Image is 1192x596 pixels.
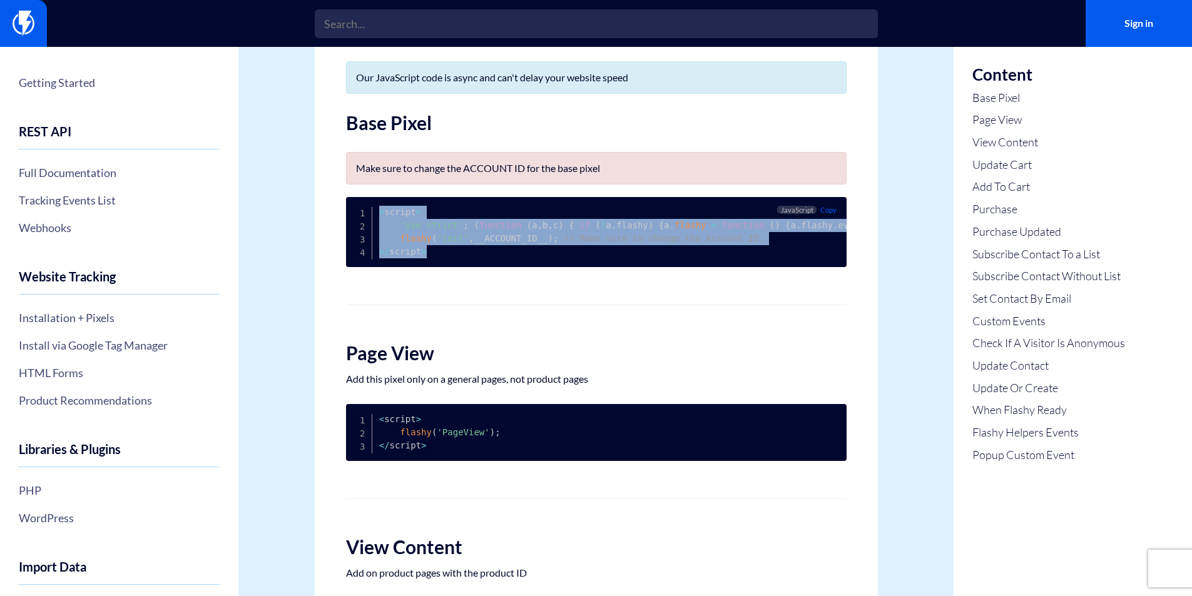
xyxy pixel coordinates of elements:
span: JavaScript [777,206,817,214]
span: ) [548,233,553,243]
span: < [379,207,384,217]
h3: Content [972,66,1125,84]
p: Add this pixel only on a general pages, not product pages [346,373,847,385]
a: Webhooks [19,217,220,238]
a: Flashy Helpers Events [972,425,1125,441]
span: Copy [820,206,837,214]
span: flashy [675,220,706,230]
h4: Website Tracking [19,270,220,295]
span: > [416,207,421,217]
span: / [384,440,389,450]
a: Page View [972,112,1125,128]
span: { [659,220,664,230]
span: > [421,440,426,450]
span: 'init' [437,233,469,243]
a: Tracking Events List [19,189,220,211]
a: Installation + Pixels [19,307,220,328]
h4: Libraries & Plugins [19,442,220,467]
a: Add To Cart [972,179,1125,195]
p: Make sure to change the ACCOUNT ID for the base pixel [356,162,837,174]
a: View Content [972,134,1125,151]
span: ) [490,427,495,437]
a: Update Cart [972,157,1125,173]
span: ! [601,220,606,230]
span: > [421,246,426,256]
a: PHP [19,480,220,501]
a: Subscribe Contact To a List [972,246,1125,263]
span: a b c [532,220,558,230]
p: Add on product pages with the product ID [346,567,847,579]
a: WordPress [19,507,220,528]
span: . [796,220,801,230]
span: . [611,220,616,230]
span: if [579,220,590,230]
span: ) [648,220,653,230]
a: Set Contact By Email [972,291,1125,307]
span: flashy [400,427,432,437]
h2: Page View [346,343,847,363]
span: // Make sure to change the Account ID. [564,233,764,243]
a: Popup Custom Event [972,447,1125,463]
button: Copy [817,206,840,214]
a: Product Recommendations [19,390,220,411]
a: Check If A Visitor Is Anonymous [972,335,1125,351]
a: Install via Google Tag Manager [19,335,220,356]
span: flashy [400,233,432,243]
span: . [833,220,838,230]
span: ( [595,220,600,230]
h4: Import Data [19,560,220,585]
a: Purchase [972,201,1125,218]
span: = [711,220,716,230]
span: ) [775,220,780,230]
p: Our JavaScript code is async and can't delay your website speed [356,71,837,84]
span: function [479,220,521,230]
span: > [416,414,421,424]
code: script script [379,414,501,450]
span: ( [770,220,775,230]
span: ( [432,427,437,437]
span: { [569,220,574,230]
a: Getting Started [19,72,220,93]
span: ; [553,233,558,243]
h4: REST API [19,124,220,149]
span: , [537,220,543,230]
span: ) [558,220,563,230]
a: Update Or Create [972,380,1125,396]
span: . [670,220,675,230]
span: ; [495,427,500,437]
span: function [722,220,764,230]
span: ( [474,220,479,230]
a: Base Pixel [972,90,1125,106]
h2: Base Pixel [346,113,847,133]
span: < [379,440,384,450]
a: Update Contact [972,358,1125,374]
input: Search... [315,9,878,38]
h2: View Content [346,537,847,557]
a: Subscribe Contact Without List [972,268,1125,285]
a: When Flashy Ready [972,402,1125,418]
span: < [379,246,384,256]
a: Purchase Updated [972,224,1125,240]
span: < [379,414,384,424]
a: Custom Events [972,313,1125,330]
a: HTML Forms [19,362,220,383]
span: ( [432,233,437,243]
a: Full Documentation [19,162,220,183]
span: , [548,220,553,230]
span: 'use strict' [400,220,463,230]
span: ; [464,220,469,230]
span: , [469,233,474,243]
span: / [384,246,389,256]
span: ( [527,220,532,230]
span: 'PageView' [437,427,489,437]
span: { [785,220,790,230]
